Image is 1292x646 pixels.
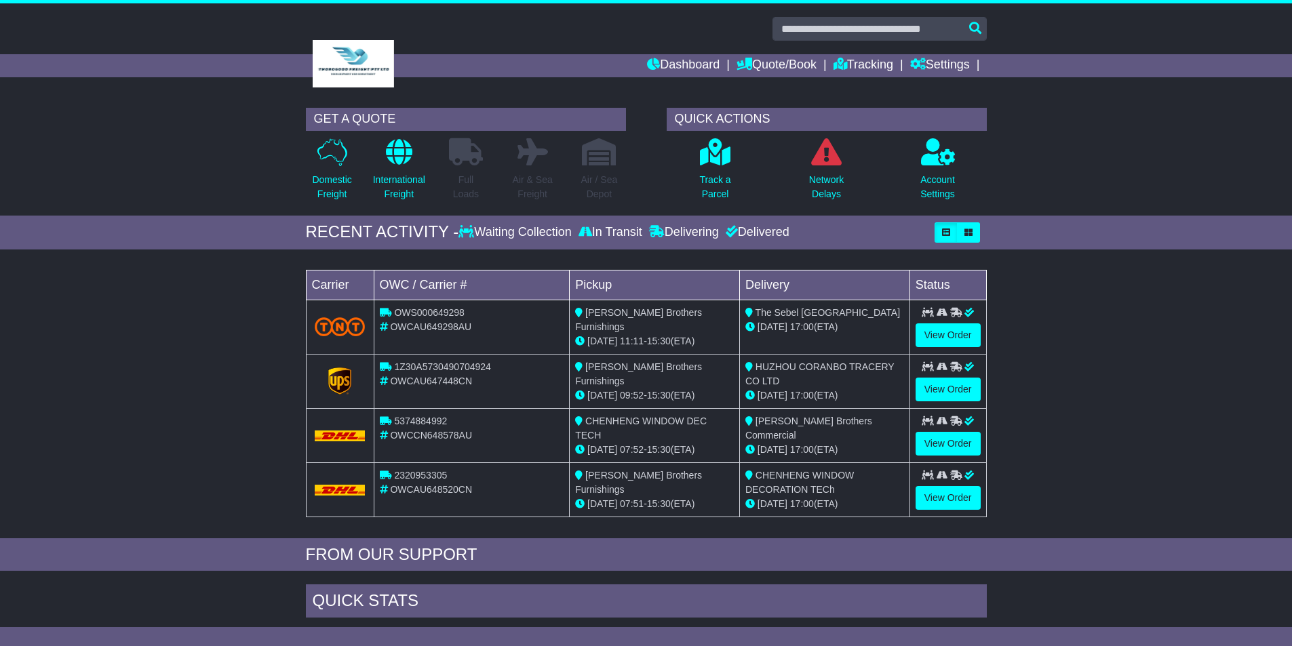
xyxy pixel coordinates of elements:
[306,584,987,621] div: Quick Stats
[699,173,730,201] p: Track a Parcel
[920,138,956,209] a: AccountSettings
[373,173,425,201] p: International Freight
[575,361,702,386] span: [PERSON_NAME] Brothers Furnishings
[916,323,981,347] a: View Order
[390,376,472,386] span: OWCAU647448CN
[394,307,465,318] span: OWS000649298
[575,497,734,511] div: - (ETA)
[647,498,671,509] span: 15:30
[758,321,787,332] span: [DATE]
[394,416,447,426] span: 5374884992
[756,307,900,318] span: The Sebel [GEOGRAPHIC_DATA]
[758,498,787,509] span: [DATE]
[570,270,740,300] td: Pickup
[575,443,734,457] div: - (ETA)
[306,108,626,131] div: GET A QUOTE
[647,444,671,455] span: 15:30
[758,444,787,455] span: [DATE]
[909,270,986,300] td: Status
[745,320,904,334] div: (ETA)
[575,416,707,441] span: CHENHENG WINDOW DEC TECH
[667,108,987,131] div: QUICK ACTIONS
[745,443,904,457] div: (ETA)
[390,321,471,332] span: OWCAU649298AU
[620,336,644,346] span: 11:11
[916,486,981,510] a: View Order
[647,336,671,346] span: 15:30
[575,225,646,240] div: In Transit
[790,321,814,332] span: 17:00
[315,485,366,496] img: DHL.png
[745,388,904,403] div: (ETA)
[390,484,472,495] span: OWCAU648520CN
[699,138,731,209] a: Track aParcel
[620,498,644,509] span: 07:51
[620,444,644,455] span: 07:52
[920,173,955,201] p: Account Settings
[808,138,844,209] a: NetworkDelays
[306,270,374,300] td: Carrier
[394,361,490,372] span: 1Z30A5730490704924
[722,225,789,240] div: Delivered
[620,390,644,401] span: 09:52
[745,470,854,495] span: CHENHENG WINDOW DECORATION TECh
[745,416,872,441] span: [PERSON_NAME] Brothers Commercial
[312,173,351,201] p: Domestic Freight
[647,54,720,77] a: Dashboard
[737,54,817,77] a: Quote/Book
[315,317,366,336] img: TNT_Domestic.png
[575,388,734,403] div: - (ETA)
[647,390,671,401] span: 15:30
[306,222,459,242] div: RECENT ACTIVITY -
[306,545,987,565] div: FROM OUR SUPPORT
[745,361,894,386] span: HUZHOU CORANBO TRACERY CO LTD
[790,498,814,509] span: 17:00
[394,470,447,481] span: 2320953305
[513,173,553,201] p: Air & Sea Freight
[587,498,617,509] span: [DATE]
[646,225,722,240] div: Delivering
[311,138,352,209] a: DomesticFreight
[834,54,893,77] a: Tracking
[372,138,426,209] a: InternationalFreight
[575,470,702,495] span: [PERSON_NAME] Brothers Furnishings
[449,173,483,201] p: Full Loads
[390,430,472,441] span: OWCCN648578AU
[910,54,970,77] a: Settings
[315,430,366,441] img: DHL.png
[758,390,787,401] span: [DATE]
[581,173,618,201] p: Air / Sea Depot
[374,270,570,300] td: OWC / Carrier #
[916,378,981,401] a: View Order
[575,307,702,332] span: [PERSON_NAME] Brothers Furnishings
[790,444,814,455] span: 17:00
[458,225,574,240] div: Waiting Collection
[916,432,981,456] a: View Order
[587,336,617,346] span: [DATE]
[739,270,909,300] td: Delivery
[790,390,814,401] span: 17:00
[587,390,617,401] span: [DATE]
[328,367,351,395] img: GetCarrierServiceLogo
[587,444,617,455] span: [DATE]
[575,334,734,348] div: - (ETA)
[809,173,844,201] p: Network Delays
[745,497,904,511] div: (ETA)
